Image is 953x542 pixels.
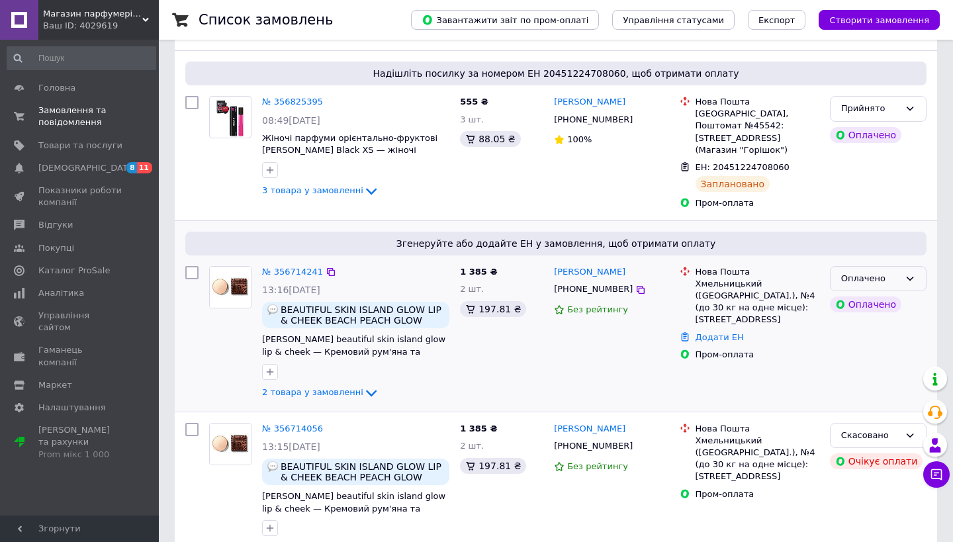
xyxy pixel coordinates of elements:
span: Налаштування [38,402,106,414]
span: Гаманець компанії [38,344,122,368]
div: Оплачено [830,296,901,312]
a: 3 товара у замовленні [262,185,379,195]
a: [PERSON_NAME] [554,96,625,109]
span: 100% [567,134,592,144]
div: Нова Пошта [696,96,819,108]
div: Ваш ID: 4029619 [43,20,159,32]
a: № 356825395 [262,97,323,107]
span: Каталог ProSale [38,265,110,277]
span: 2 шт. [460,284,484,294]
input: Пошук [7,46,156,70]
span: 2 товара у замовленні [262,387,363,397]
span: 3 шт. [460,114,484,124]
button: Завантажити звіт по пром-оплаті [411,10,599,30]
span: Показники роботи компанії [38,185,122,208]
div: Prom мікс 1 000 [38,449,122,461]
div: Пром-оплата [696,488,819,500]
span: Згенеруйте або додайте ЕН у замовлення, щоб отримати оплату [191,237,921,250]
a: Створити замовлення [805,15,940,24]
div: Прийнято [841,102,899,116]
a: Фото товару [209,423,251,465]
span: 8 [126,162,137,173]
span: Без рейтингу [567,304,628,314]
div: Очікує оплати [830,453,923,469]
span: Аналітика [38,287,84,299]
div: Пром-оплата [696,349,819,361]
span: 3 товара у замовленні [262,186,363,196]
span: 08:49[DATE] [262,115,320,126]
a: [PERSON_NAME] [554,266,625,279]
span: Створити замовлення [829,15,929,25]
span: 13:16[DATE] [262,285,320,295]
span: Управління статусами [623,15,724,25]
span: 555 ₴ [460,97,488,107]
span: 1 385 ₴ [460,267,497,277]
div: Оплачено [830,127,901,143]
a: Фото товару [209,266,251,308]
div: 88.05 ₴ [460,131,520,147]
a: Жіночі парфуми орієнтально-фруктові [PERSON_NAME] Black XS — жіночі парфуми [PERSON_NAME] Ікс Ес ... [262,133,445,167]
span: 1 385 ₴ [460,424,497,433]
div: [PHONE_NUMBER] [551,437,635,455]
span: Маркет [38,379,72,391]
div: Нова Пошта [696,423,819,435]
button: Створити замовлення [819,10,940,30]
img: Фото товару [210,424,251,465]
img: Фото товару [216,97,244,138]
a: Додати ЕН [696,332,744,342]
span: Завантажити звіт по пром-оплаті [422,14,588,26]
span: Замовлення та повідомлення [38,105,122,128]
a: [PERSON_NAME] beautiful skin island glow lip & cheek — Кремовий рум'яна та помада для губ. [262,491,445,525]
span: 2 шт. [460,441,484,451]
div: Оплачено [841,272,899,286]
span: Товари та послуги [38,140,122,152]
h1: Список замовлень [199,12,333,28]
span: ЕН: 20451224708060 [696,162,790,172]
img: Фото товару [210,267,251,308]
button: Чат з покупцем [923,461,950,488]
div: [PHONE_NUMBER] [551,111,635,128]
div: Хмельницький ([GEOGRAPHIC_DATA].), №4 (до 30 кг на одне місце): [STREET_ADDRESS] [696,435,819,483]
div: Скасовано [841,429,899,443]
span: Покупці [38,242,74,254]
a: Фото товару [209,96,251,138]
span: Експорт [758,15,795,25]
button: Експорт [748,10,806,30]
img: :speech_balloon: [267,304,278,315]
img: :speech_balloon: [267,461,278,472]
div: 197.81 ₴ [460,301,526,317]
div: [PHONE_NUMBER] [551,281,635,298]
span: Надішліть посилку за номером ЕН 20451224708060, щоб отримати оплату [191,67,921,80]
span: Відгуки [38,219,73,231]
span: BEAUTIFUL SKIN ISLAND GLOW LIP & CHEEK BEACH PEACH GLOW [281,461,444,482]
span: [DEMOGRAPHIC_DATA] [38,162,136,174]
a: [PERSON_NAME] beautiful skin island glow lip & cheek — Кремовий рум'яна та помада для губ. [262,334,445,369]
div: Заплановано [696,176,770,192]
span: Магазин парфумерії Aroma.ua [43,8,142,20]
a: № 356714241 [262,267,323,277]
a: № 356714056 [262,424,323,433]
div: Нова Пошта [696,266,819,278]
div: [GEOGRAPHIC_DATA], Поштомат №45542: [STREET_ADDRESS] (Магазин "Горішок") [696,108,819,156]
span: [PERSON_NAME] та рахунки [38,424,122,461]
div: Пром-оплата [696,197,819,209]
span: Без рейтингу [567,461,628,471]
span: 11 [137,162,152,173]
span: Головна [38,82,75,94]
span: Управління сайтом [38,310,122,334]
a: [PERSON_NAME] [554,423,625,435]
span: 13:15[DATE] [262,441,320,452]
div: 197.81 ₴ [460,458,526,474]
div: Хмельницький ([GEOGRAPHIC_DATA].), №4 (до 30 кг на одне місце): [STREET_ADDRESS] [696,278,819,326]
a: 2 товара у замовленні [262,387,379,397]
span: BEAUTIFUL SKIN ISLAND GLOW LIP & CHEEK BEACH PEACH GLOW [281,304,444,326]
button: Управління статусами [612,10,735,30]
